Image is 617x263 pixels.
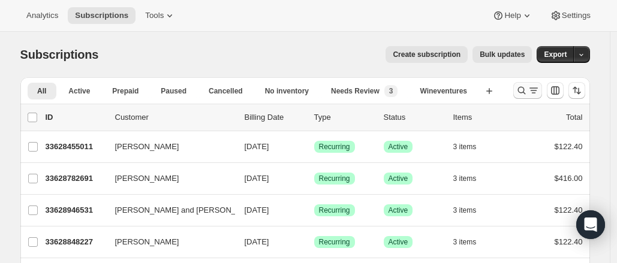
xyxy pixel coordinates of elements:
[568,82,585,99] button: Sort the results
[145,11,164,20] span: Tools
[209,86,243,96] span: Cancelled
[46,111,106,123] p: ID
[544,50,567,59] span: Export
[453,174,477,183] span: 3 items
[68,7,136,24] button: Subscriptions
[453,205,477,215] span: 3 items
[46,138,583,155] div: 33628455011[PERSON_NAME][DATE]SuccessRecurringSuccessActive3 items$122.40
[46,111,583,123] div: IDCustomerBilling DateTypeStatusItemsTotal
[115,236,179,248] span: [PERSON_NAME]
[562,11,591,20] span: Settings
[108,137,228,156] button: [PERSON_NAME]
[555,237,583,246] span: $122.40
[389,237,408,247] span: Active
[115,173,179,185] span: [PERSON_NAME]
[555,174,583,183] span: $416.00
[319,237,350,247] span: Recurring
[245,205,269,214] span: [DATE]
[420,86,467,96] span: Wineventures
[108,232,228,252] button: [PERSON_NAME]
[566,111,582,123] p: Total
[46,202,583,219] div: 33628946531[PERSON_NAME] and [PERSON_NAME][DATE]SuccessRecurringSuccessActive3 items$122.40
[480,83,499,99] button: Create new view
[453,138,490,155] button: 3 items
[265,86,309,96] span: No inventory
[46,234,583,250] div: 33628848227[PERSON_NAME][DATE]SuccessRecurringSuccessActive3 items$122.40
[46,204,106,216] p: 33628946531
[389,174,408,183] span: Active
[115,204,261,216] span: [PERSON_NAME] and [PERSON_NAME]
[389,86,393,96] span: 3
[453,237,477,247] span: 3 items
[480,50,525,59] span: Bulk updates
[75,11,128,20] span: Subscriptions
[453,202,490,219] button: 3 items
[68,86,90,96] span: Active
[384,111,444,123] p: Status
[453,234,490,250] button: 3 items
[115,141,179,153] span: [PERSON_NAME]
[115,111,235,123] p: Customer
[485,7,540,24] button: Help
[319,174,350,183] span: Recurring
[112,86,139,96] span: Prepaid
[537,46,574,63] button: Export
[453,111,513,123] div: Items
[46,236,106,248] p: 33628848227
[389,142,408,152] span: Active
[386,46,468,63] button: Create subscription
[555,205,583,214] span: $122.40
[393,50,461,59] span: Create subscription
[245,111,305,123] p: Billing Date
[245,174,269,183] span: [DATE]
[547,82,564,99] button: Customize table column order and visibility
[108,201,228,220] button: [PERSON_NAME] and [PERSON_NAME]
[46,170,583,187] div: 33628782691[PERSON_NAME][DATE]SuccessRecurringSuccessActive3 items$416.00
[576,210,605,239] div: Open Intercom Messenger
[543,7,598,24] button: Settings
[108,169,228,188] button: [PERSON_NAME]
[555,142,583,151] span: $122.40
[46,173,106,185] p: 33628782691
[504,11,520,20] span: Help
[319,205,350,215] span: Recurring
[161,86,186,96] span: Paused
[319,142,350,152] span: Recurring
[389,205,408,215] span: Active
[453,170,490,187] button: 3 items
[331,86,380,96] span: Needs Review
[19,7,65,24] button: Analytics
[314,111,374,123] div: Type
[28,102,91,114] button: More views
[26,11,58,20] span: Analytics
[245,237,269,246] span: [DATE]
[37,86,46,96] span: All
[513,82,542,99] button: Search and filter results
[245,142,269,151] span: [DATE]
[472,46,532,63] button: Bulk updates
[138,7,183,24] button: Tools
[453,142,477,152] span: 3 items
[20,48,99,61] span: Subscriptions
[46,141,106,153] p: 33628455011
